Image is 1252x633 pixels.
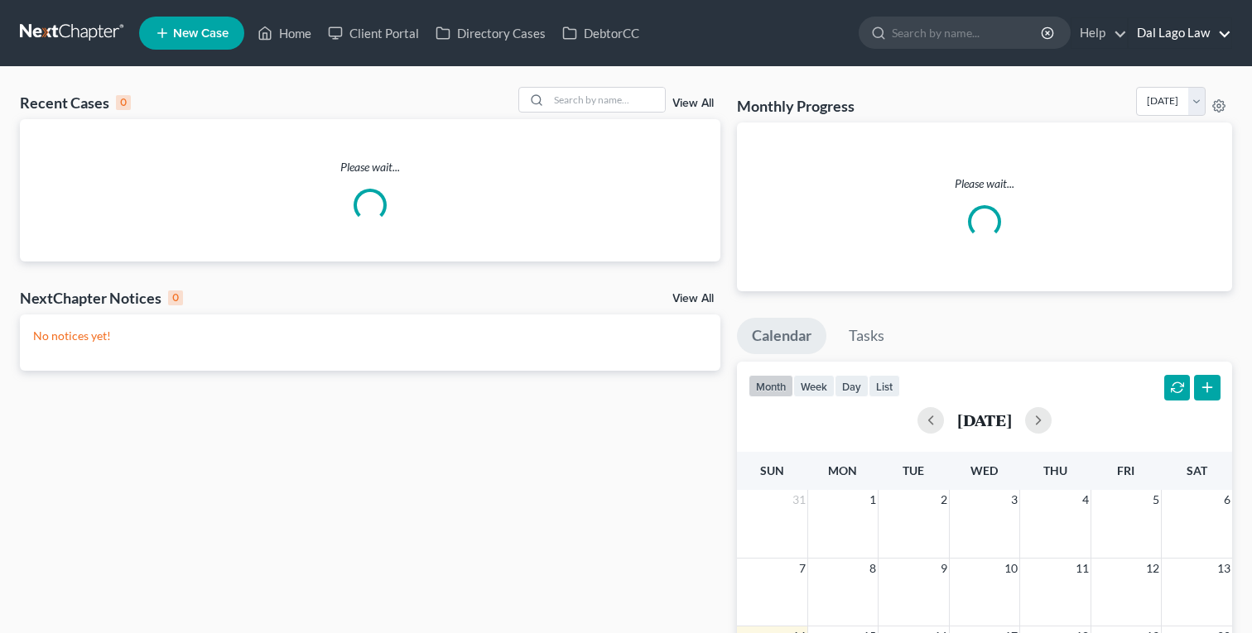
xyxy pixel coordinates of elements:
span: 4 [1081,490,1091,510]
span: 3 [1009,490,1019,510]
input: Search by name... [549,88,665,112]
span: 31 [791,490,807,510]
p: Please wait... [750,175,1219,192]
a: Directory Cases [427,18,554,48]
span: Thu [1043,463,1067,477]
div: 0 [168,290,183,305]
div: Recent Cases [20,93,131,113]
span: 7 [797,559,807,578]
p: Please wait... [20,159,720,175]
a: View All [672,293,714,305]
h2: [DATE] [957,411,1012,429]
a: Home [249,18,320,48]
span: Wed [970,463,998,477]
p: No notices yet! [33,328,707,344]
a: Tasks [834,318,899,354]
a: Dal Lago Law [1129,18,1231,48]
h3: Monthly Progress [737,96,855,116]
span: 12 [1144,559,1161,578]
span: 8 [868,559,878,578]
div: NextChapter Notices [20,288,183,308]
span: 13 [1216,559,1232,578]
span: Fri [1117,463,1134,477]
a: Help [1071,18,1127,48]
span: Sat [1187,463,1207,477]
span: 1 [868,490,878,510]
input: Search by name... [892,17,1043,48]
span: Sun [760,463,784,477]
a: Client Portal [320,18,427,48]
a: DebtorCC [554,18,648,48]
button: month [749,375,793,397]
span: 5 [1151,490,1161,510]
button: week [793,375,835,397]
span: 9 [939,559,949,578]
button: list [869,375,900,397]
span: 11 [1074,559,1091,578]
a: Calendar [737,318,826,354]
a: View All [672,98,714,109]
span: 10 [1003,559,1019,578]
div: 0 [116,95,131,110]
span: Tue [903,463,924,477]
span: 6 [1222,490,1232,510]
span: Mon [828,463,857,477]
span: 2 [939,490,949,510]
button: day [835,375,869,397]
span: New Case [173,27,229,40]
